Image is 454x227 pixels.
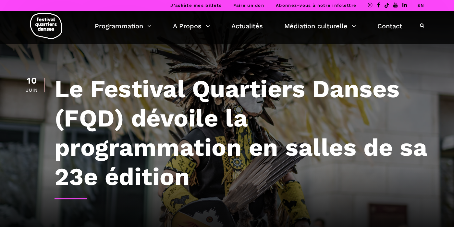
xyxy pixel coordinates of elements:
[377,20,402,32] a: Contact
[26,88,38,92] div: Juin
[30,13,62,39] img: logo-fqd-med
[284,20,356,32] a: Médiation culturelle
[170,3,222,8] a: J’achète mes billets
[95,20,152,32] a: Programmation
[233,3,264,8] a: Faire un don
[26,76,38,85] div: 10
[173,20,210,32] a: A Propos
[231,20,263,32] a: Actualités
[276,3,356,8] a: Abonnez-vous à notre infolettre
[417,3,424,8] a: EN
[55,74,428,191] h1: Le Festival Quartiers Danses (FQD) dévoile la programmation en salles de sa 23e édition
